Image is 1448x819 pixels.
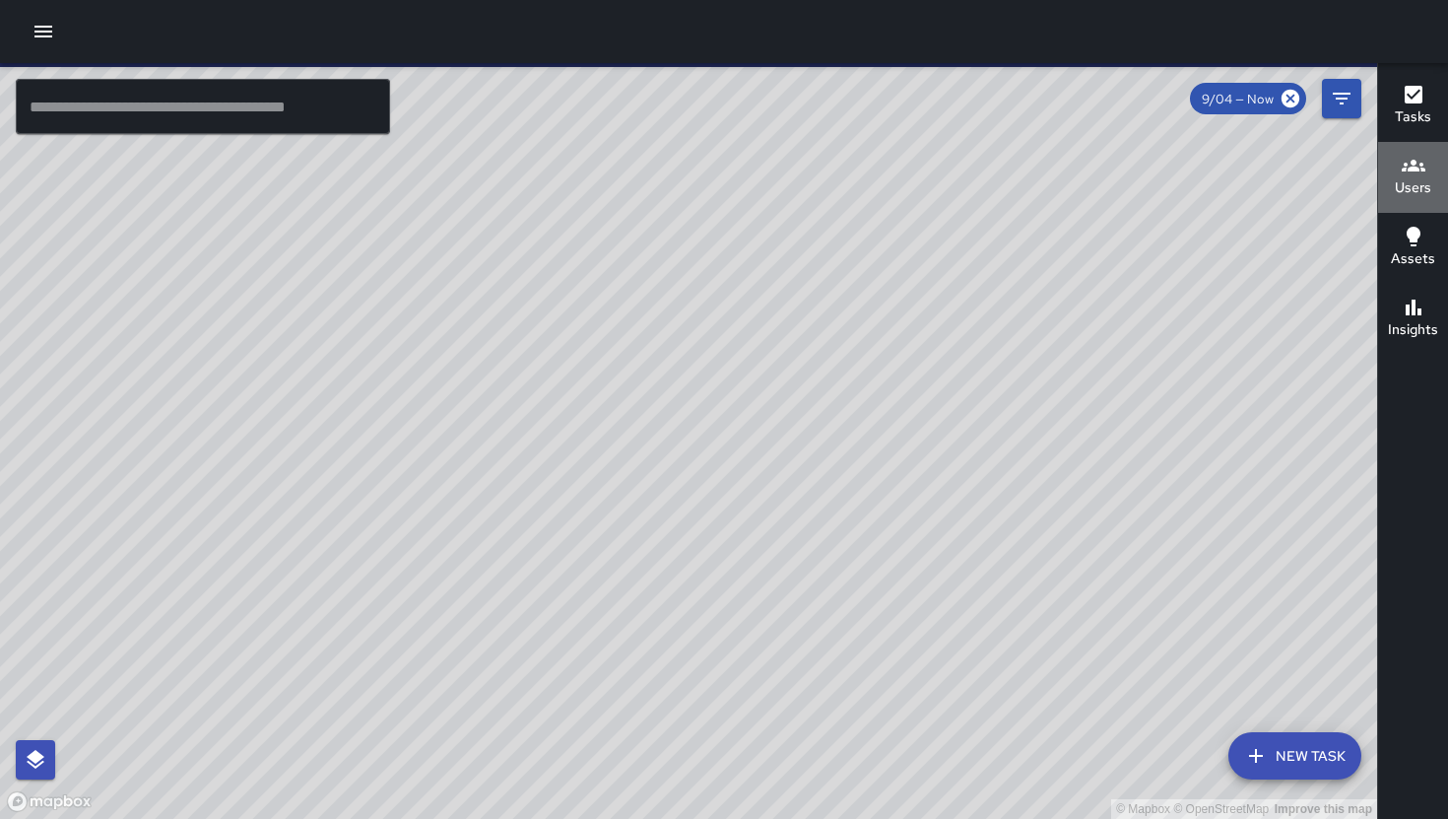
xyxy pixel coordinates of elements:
button: Insights [1378,284,1448,355]
button: New Task [1228,732,1361,780]
button: Users [1378,142,1448,213]
button: Assets [1378,213,1448,284]
h6: Assets [1391,248,1435,270]
h6: Insights [1388,319,1438,341]
button: Filters [1322,79,1361,118]
h6: Users [1395,177,1431,199]
span: 9/04 — Now [1190,91,1285,107]
h6: Tasks [1395,106,1431,128]
button: Tasks [1378,71,1448,142]
div: 9/04 — Now [1190,83,1306,114]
